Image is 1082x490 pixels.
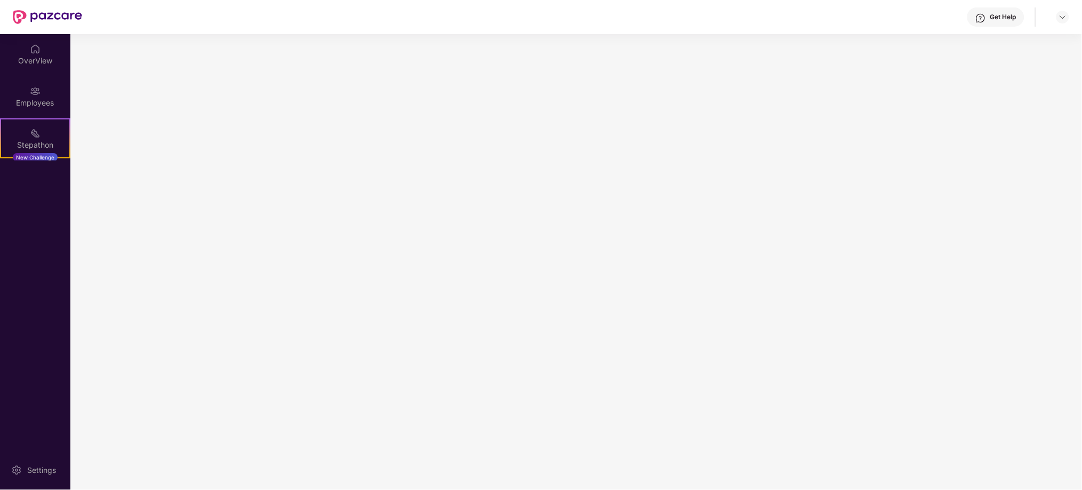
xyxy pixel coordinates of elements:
[13,10,82,24] img: New Pazcare Logo
[13,153,58,162] div: New Challenge
[1,140,69,150] div: Stepathon
[1059,13,1067,21] img: svg+xml;base64,PHN2ZyBpZD0iRHJvcGRvd24tMzJ4MzIiIHhtbG5zPSJodHRwOi8vd3d3LnczLm9yZy8yMDAwL3N2ZyIgd2...
[30,128,41,139] img: svg+xml;base64,PHN2ZyB4bWxucz0iaHR0cDovL3d3dy53My5vcmcvMjAwMC9zdmciIHdpZHRoPSIyMSIgaGVpZ2h0PSIyMC...
[11,465,22,476] img: svg+xml;base64,PHN2ZyBpZD0iU2V0dGluZy0yMHgyMCIgeG1sbnM9Imh0dHA6Ly93d3cudzMub3JnLzIwMDAvc3ZnIiB3aW...
[30,44,41,54] img: svg+xml;base64,PHN2ZyBpZD0iSG9tZSIgeG1sbnM9Imh0dHA6Ly93d3cudzMub3JnLzIwMDAvc3ZnIiB3aWR0aD0iMjAiIG...
[30,86,41,97] img: svg+xml;base64,PHN2ZyBpZD0iRW1wbG95ZWVzIiB4bWxucz0iaHR0cDovL3d3dy53My5vcmcvMjAwMC9zdmciIHdpZHRoPS...
[975,13,986,23] img: svg+xml;base64,PHN2ZyBpZD0iSGVscC0zMngzMiIgeG1sbnM9Imh0dHA6Ly93d3cudzMub3JnLzIwMDAvc3ZnIiB3aWR0aD...
[24,465,59,476] div: Settings
[990,13,1016,21] div: Get Help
